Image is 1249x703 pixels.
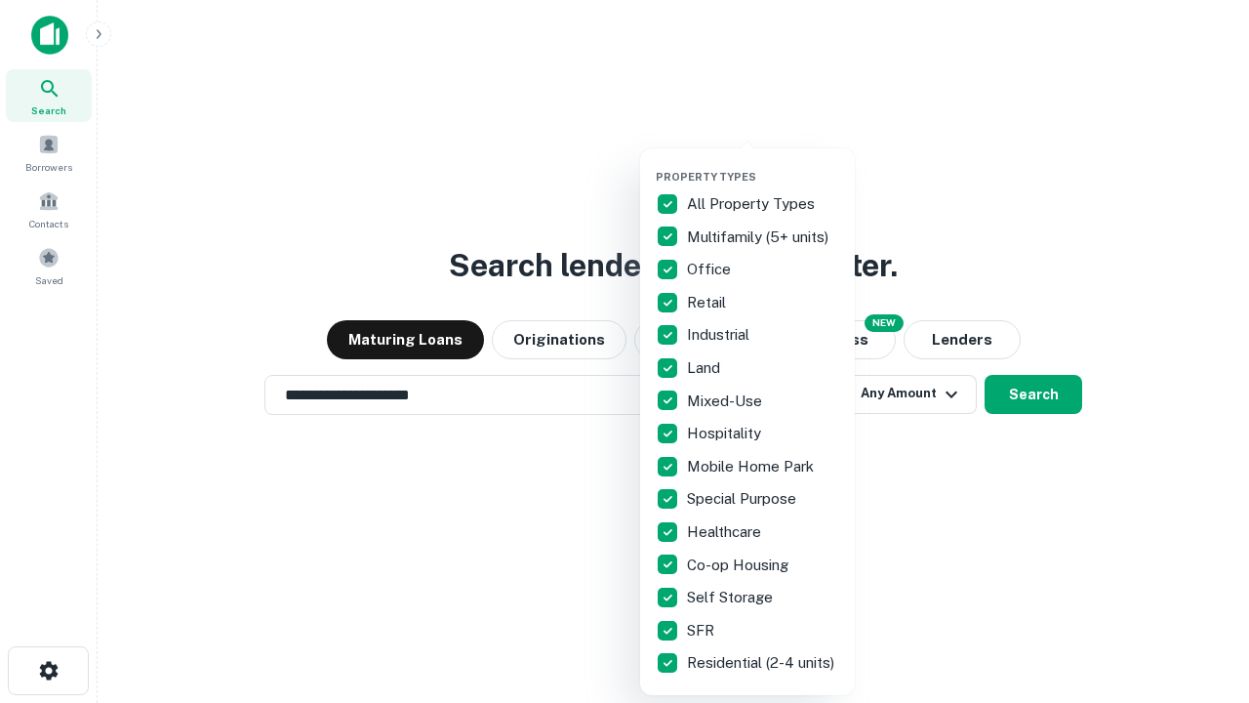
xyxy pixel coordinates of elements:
p: Residential (2-4 units) [687,651,838,675]
p: All Property Types [687,192,819,216]
span: Property Types [656,171,756,183]
p: Retail [687,291,730,314]
p: Hospitality [687,422,765,445]
p: Co-op Housing [687,554,792,577]
p: Self Storage [687,586,777,609]
p: Industrial [687,323,753,347]
p: Multifamily (5+ units) [687,226,832,249]
p: Office [687,258,735,281]
p: SFR [687,619,718,642]
p: Mixed-Use [687,390,766,413]
p: Land [687,356,724,380]
p: Mobile Home Park [687,455,818,478]
p: Special Purpose [687,487,800,511]
iframe: Chat Widget [1151,547,1249,641]
p: Healthcare [687,520,765,544]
